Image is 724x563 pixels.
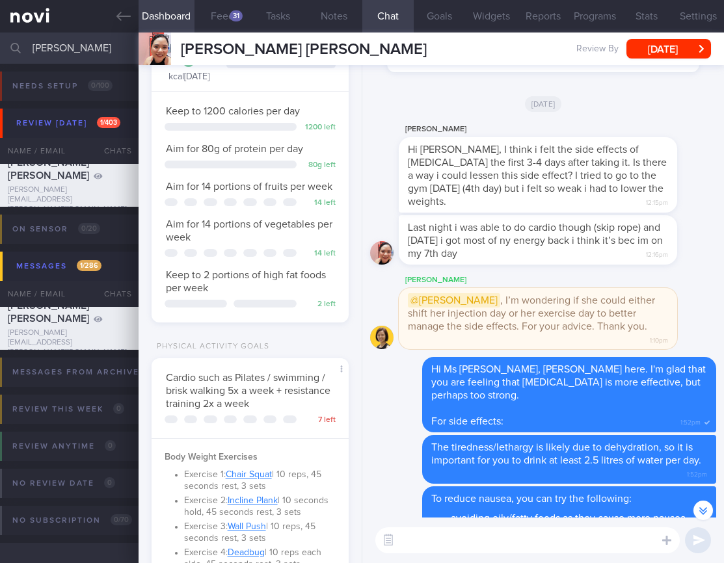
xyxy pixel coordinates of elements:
span: 0 [105,440,116,451]
a: Chair Squat [226,470,272,479]
span: [PERSON_NAME] [PERSON_NAME] [181,42,427,57]
li: Exercise 1: | 10 reps, 45 seconds rest, 3 sets [184,466,336,492]
span: @[PERSON_NAME] [408,293,500,308]
li: Exercise 3: | 10 reps, 45 seconds rest, 3 sets [184,518,336,544]
span: 1 / 286 [77,260,101,271]
li: Exercise 2: | 10 seconds hold, 45 seconds rest, 3 sets [184,492,336,518]
span: 12:15pm [646,195,668,207]
div: 14 left [303,198,336,208]
div: Messages from Archived [9,363,177,381]
div: 7 left [303,415,336,425]
div: No review date [9,475,118,492]
div: Chats [87,281,139,307]
span: 0 / 100 [88,80,113,91]
span: [DATE] [525,96,562,112]
strong: Body Weight Exercises [165,452,258,462]
span: 0 [113,403,124,414]
div: Review anytime [9,438,119,455]
div: Review this week [9,400,127,418]
div: kcal [DATE] [165,49,213,83]
span: Aim for 14 portions of vegetables per week [166,219,332,242]
div: Chats [87,138,139,164]
div: Physical Activity Goals [152,342,269,352]
div: No subscription [9,512,135,529]
div: [PERSON_NAME] [399,122,716,137]
a: Wall Push [228,522,266,531]
span: Review By [576,44,619,55]
div: 2 left [303,300,336,309]
span: To reduce nausea, you can try the following: [431,493,632,504]
span: 12:16pm [646,247,668,259]
span: Keep to 1200 calories per day [166,106,300,116]
span: 1:52pm [680,415,701,427]
span: Aim for 80g of protein per day [166,144,303,154]
div: On sensor [9,220,103,238]
div: 31 [230,10,243,21]
div: [PERSON_NAME][EMAIL_ADDRESS][PERSON_NAME][DOMAIN_NAME] [8,185,131,215]
span: 1:10pm [650,333,668,345]
a: Deadbug [228,548,265,557]
span: Hi Ms [PERSON_NAME], [PERSON_NAME] here. I'm glad that you are feeling that [MEDICAL_DATA] is mor... [431,364,706,400]
div: Messages [13,257,105,275]
div: 80 g left [303,161,336,170]
span: 0 / 70 [111,514,132,525]
div: Needs setup [9,77,116,95]
span: 0 / 20 [78,223,100,234]
a: Incline Plank [228,496,278,505]
div: [PERSON_NAME] [399,272,716,288]
span: Keep to 2 portions of high fat foods per week [166,270,326,293]
div: [PERSON_NAME][EMAIL_ADDRESS][PERSON_NAME][DOMAIN_NAME] [8,328,131,358]
button: [DATE] [626,39,711,59]
span: 1 / 403 [97,117,120,128]
span: 1:52pm [687,467,707,479]
div: 1200 left [303,123,336,133]
span: For side effects: [431,416,503,426]
div: 14 left [303,249,336,259]
span: Aim for 14 portions of fruits per week [166,181,332,192]
span: Last night i was able to do cardio though (skip rope) and [DATE] i got most of ny energy back i t... [408,222,663,259]
span: , I’m wondering if she could either shift her injection day or her exercise day to better manage ... [408,293,655,332]
span: 0 [104,477,115,488]
span: The tiredness/lethargy is likely due to dehydration, so it is important for you to drink at least... [431,442,701,465]
span: Cardio such as Pilates / swimming / brisk walking 5x a week + resistance training 2x a week [166,373,330,409]
li: avoiding oily/fatty foods as they cause more nausea [451,508,707,525]
span: Hi [PERSON_NAME], I think i felt the side effects of [MEDICAL_DATA] the first 3-4 days after taki... [408,144,667,207]
div: Review [DATE] [13,114,124,132]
